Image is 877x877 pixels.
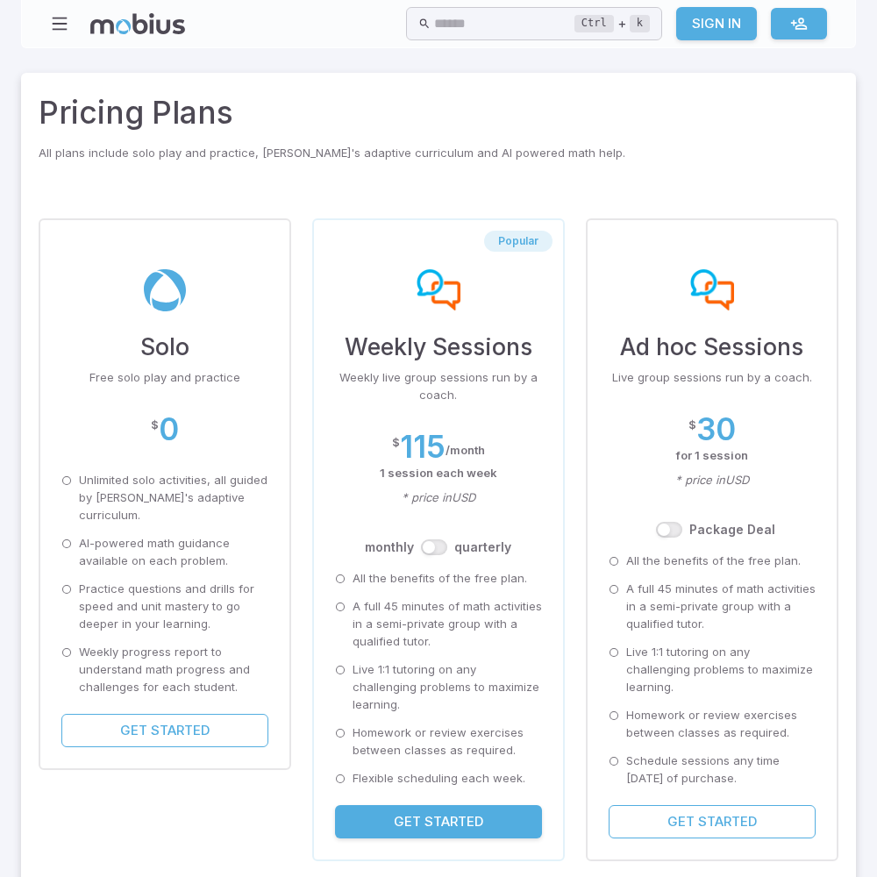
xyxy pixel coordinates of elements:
[61,714,268,747] button: Get Started
[696,411,736,447] h2: 30
[676,7,757,40] a: Sign In
[79,581,268,633] p: Practice questions and drills for speed and unit mastery to go deeper in your learning.
[626,644,816,696] p: Live 1:1 tutoring on any challenging problems to maximize learning.
[609,472,816,489] p: * price in USD
[335,329,542,364] h3: Weekly Sessions
[609,369,816,387] p: Live group sessions run by a coach.
[446,442,485,460] p: / month
[626,581,816,633] p: A full 45 minutes of math activities in a semi-private group with a qualified tutor.
[392,434,400,452] p: $
[335,465,542,482] p: 1 session each week
[39,90,838,136] h2: Pricing Plans
[417,269,460,311] img: weekly-sessions-plan-img
[353,661,542,714] p: Live 1:1 tutoring on any challenging problems to maximize learning.
[335,489,542,507] p: * price in USD
[689,521,775,538] label: Package Deal
[626,752,816,788] p: Schedule sessions any time [DATE] of purchase.
[353,570,527,588] p: All the benefits of the free plan.
[79,644,268,696] p: Weekly progress report to understand math progress and challenges for each student.
[688,417,696,434] p: $
[630,15,650,32] kbd: k
[151,417,159,434] p: $
[79,472,268,524] p: Unlimited solo activities, all guided by [PERSON_NAME]'s adaptive curriculum.
[335,369,542,404] p: Weekly live group sessions run by a coach.
[353,598,542,651] p: A full 45 minutes of math activities in a semi-private group with a qualified tutor.
[39,145,838,162] p: All plans include solo play and practice, [PERSON_NAME]'s adaptive curriculum and AI powered math...
[626,553,801,570] p: All the benefits of the free plan.
[365,538,414,556] label: month ly
[61,329,268,364] h3: Solo
[454,538,511,556] label: quarterly
[79,535,268,570] p: AI-powered math guidance available on each problem.
[690,269,734,311] img: ad-hoc sessions-plan-img
[61,369,268,387] p: Free solo play and practice
[609,329,816,364] h3: Ad hoc Sessions
[353,724,542,759] p: Homework or review exercises between classes as required.
[335,805,542,838] button: Get Started
[353,770,525,788] p: Flexible scheduling each week.
[574,13,650,34] div: +
[143,269,187,311] img: solo-plan-img
[574,15,614,32] kbd: Ctrl
[159,411,179,447] h2: 0
[400,429,446,465] h2: 115
[609,805,816,838] button: Get Started
[484,234,553,248] span: Popular
[609,447,816,465] p: for 1 session
[626,707,816,742] p: Homework or review exercises between classes as required.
